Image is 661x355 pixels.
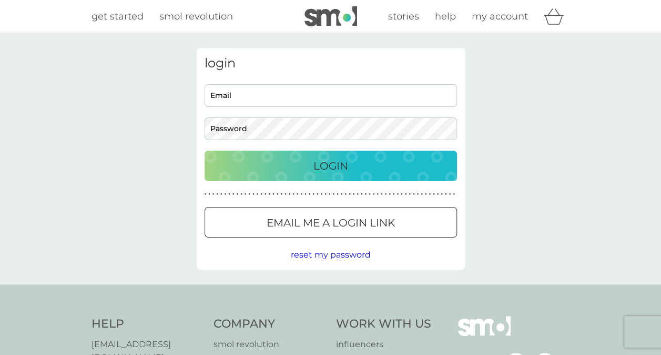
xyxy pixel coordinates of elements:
[377,192,379,197] p: ●
[381,192,383,197] p: ●
[237,192,239,197] p: ●
[357,192,359,197] p: ●
[544,6,570,27] div: basket
[232,192,235,197] p: ●
[212,192,215,197] p: ●
[289,192,291,197] p: ●
[421,192,423,197] p: ●
[388,9,419,24] a: stories
[321,192,323,197] p: ●
[405,192,407,197] p: ●
[91,11,144,22] span: get started
[385,192,387,197] p: ●
[429,192,431,197] p: ●
[205,207,457,238] button: Email me a login link
[349,192,351,197] p: ●
[317,192,319,197] p: ●
[333,192,335,197] p: ●
[458,316,511,352] img: smol
[301,192,303,197] p: ●
[277,192,279,197] p: ●
[472,9,528,24] a: my account
[417,192,419,197] p: ●
[291,250,371,260] span: reset my password
[205,151,457,181] button: Login
[91,9,144,24] a: get started
[267,214,395,231] p: Email me a login link
[413,192,415,197] p: ●
[208,192,210,197] p: ●
[292,192,294,197] p: ●
[245,192,247,197] p: ●
[365,192,367,197] p: ●
[449,192,451,197] p: ●
[453,192,455,197] p: ●
[205,56,457,71] h3: login
[329,192,331,197] p: ●
[433,192,435,197] p: ●
[435,9,456,24] a: help
[269,192,271,197] p: ●
[213,338,326,351] a: smol revolution
[240,192,242,197] p: ●
[341,192,343,197] p: ●
[361,192,363,197] p: ●
[272,192,274,197] p: ●
[228,192,230,197] p: ●
[225,192,227,197] p: ●
[304,6,357,26] img: smol
[312,192,314,197] p: ●
[435,11,456,22] span: help
[324,192,327,197] p: ●
[336,338,431,351] a: influencers
[159,9,233,24] a: smol revolution
[309,192,311,197] p: ●
[291,248,371,262] button: reset my password
[91,316,204,332] h4: Help
[213,316,326,332] h4: Company
[205,192,207,197] p: ●
[373,192,375,197] p: ●
[369,192,371,197] p: ●
[397,192,399,197] p: ●
[260,192,262,197] p: ●
[389,192,391,197] p: ●
[313,157,348,174] p: Login
[388,11,419,22] span: stories
[437,192,439,197] p: ●
[401,192,403,197] p: ●
[216,192,218,197] p: ●
[445,192,447,197] p: ●
[409,192,411,197] p: ●
[220,192,222,197] p: ●
[265,192,267,197] p: ●
[472,11,528,22] span: my account
[425,192,427,197] p: ●
[297,192,299,197] p: ●
[159,11,233,22] span: smol revolution
[248,192,250,197] p: ●
[280,192,282,197] p: ●
[304,192,307,197] p: ●
[284,192,287,197] p: ●
[337,192,339,197] p: ●
[336,316,431,332] h4: Work With Us
[344,192,347,197] p: ●
[441,192,443,197] p: ●
[393,192,395,197] p: ●
[252,192,255,197] p: ●
[353,192,355,197] p: ●
[257,192,259,197] p: ●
